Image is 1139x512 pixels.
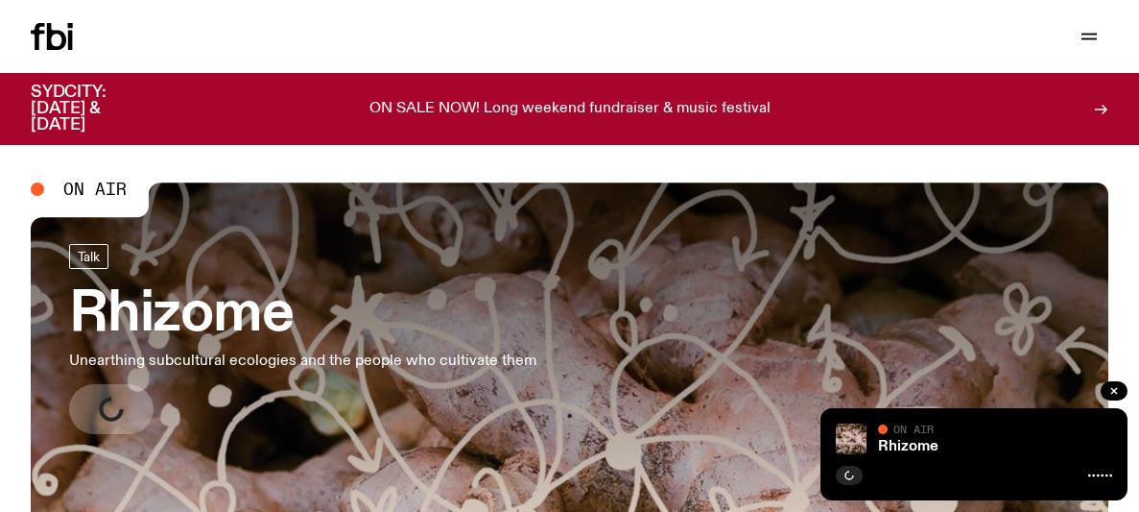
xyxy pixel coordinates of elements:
[69,350,536,373] p: Unearthing subcultural ecologies and the people who cultivate them
[69,244,108,269] a: Talk
[31,85,154,134] h3: SYDCITY: [DATE] & [DATE]
[836,424,866,454] img: A close up picture of a bunch of ginger roots. Yellow squiggles with arrows, hearts and dots are ...
[893,423,934,435] span: On Air
[78,249,100,263] span: Talk
[369,101,771,118] p: ON SALE NOW! Long weekend fundraiser & music festival
[878,439,938,454] a: Rhizome
[63,181,127,198] span: On Air
[69,244,536,434] a: RhizomeUnearthing subcultural ecologies and the people who cultivate them
[69,288,536,342] h3: Rhizome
